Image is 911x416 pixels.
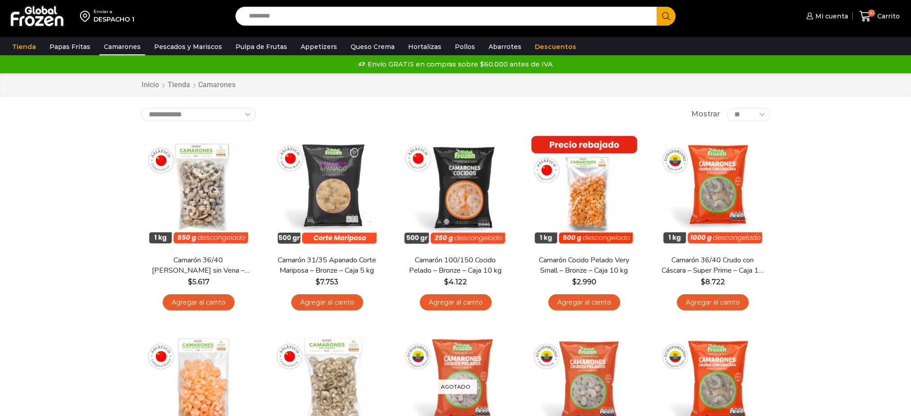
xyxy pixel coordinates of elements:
[657,7,675,26] button: Search button
[163,294,235,311] a: Agregar al carrito: “Camarón 36/40 Crudo Pelado sin Vena - Bronze - Caja 10 kg”
[316,278,338,286] bdi: 7.753
[198,80,236,89] h1: Camarones
[45,38,95,55] a: Papas Fritas
[532,255,635,276] a: Camarón Cocido Pelado Very Small – Bronze – Caja 10 kg
[346,38,399,55] a: Queso Crema
[404,38,446,55] a: Hortalizas
[316,278,320,286] span: $
[93,9,134,15] div: Enviar a
[804,7,848,25] a: Mi cuenta
[141,80,160,90] a: Inicio
[141,80,236,90] nav: Breadcrumb
[167,80,191,90] a: Tienda
[444,278,467,286] bdi: 4.122
[8,38,40,55] a: Tienda
[291,294,363,311] a: Agregar al carrito: “Camarón 31/35 Apanado Corte Mariposa - Bronze - Caja 5 kg”
[435,380,477,394] p: Agotado
[99,38,145,55] a: Camarones
[404,255,507,276] a: Camarón 100/150 Cocido Pelado – Bronze – Caja 10 kg
[231,38,292,55] a: Pulpa de Frutas
[701,278,705,286] span: $
[677,294,749,311] a: Agregar al carrito: “Camarón 36/40 Crudo con Cáscara - Super Prime - Caja 10 kg”
[701,278,725,286] bdi: 8.722
[420,294,492,311] a: Agregar al carrito: “Camarón 100/150 Cocido Pelado - Bronze - Caja 10 kg”
[150,38,227,55] a: Pescados y Mariscos
[857,6,902,27] a: 10 Carrito
[691,109,720,119] span: Mostrar
[147,255,250,276] a: Camarón 36/40 [PERSON_NAME] sin Vena – Bronze – Caja 10 kg
[868,9,875,17] span: 10
[813,12,848,21] span: Mi cuenta
[530,38,581,55] a: Descuentos
[188,278,209,286] bdi: 5.617
[141,108,256,121] select: Pedido de la tienda
[548,294,620,311] a: Agregar al carrito: “Camarón Cocido Pelado Very Small - Bronze - Caja 10 kg”
[572,278,577,286] span: $
[275,255,378,276] a: Camarón 31/35 Apanado Corte Mariposa – Bronze – Caja 5 kg
[484,38,526,55] a: Abarrotes
[444,278,449,286] span: $
[450,38,480,55] a: Pollos
[572,278,596,286] bdi: 2.990
[875,12,900,21] span: Carrito
[296,38,342,55] a: Appetizers
[80,9,93,24] img: address-field-icon.svg
[661,255,764,276] a: Camarón 36/40 Crudo con Cáscara – Super Prime – Caja 10 kg
[188,278,192,286] span: $
[93,15,134,24] div: DESPACHO 1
